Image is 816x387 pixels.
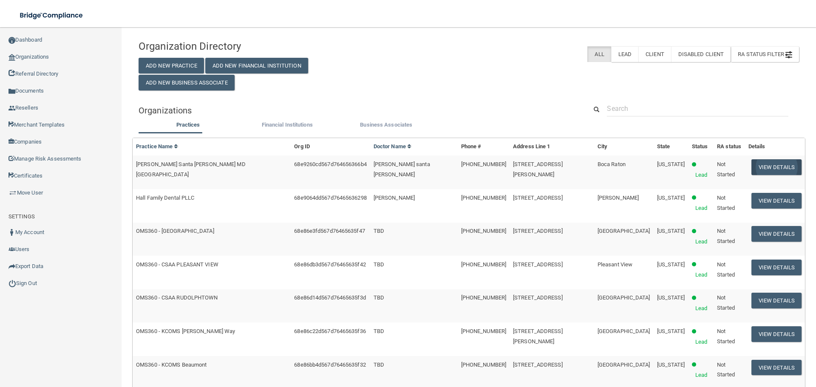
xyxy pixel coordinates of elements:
span: TBD [374,328,384,334]
span: [GEOGRAPHIC_DATA] [598,328,650,334]
span: [PHONE_NUMBER] [461,328,506,334]
span: [PERSON_NAME] santa [PERSON_NAME] [374,161,430,178]
span: TBD [374,294,384,301]
img: icon-filter@2x.21656d0b.png [785,51,792,58]
label: Client [638,46,671,62]
label: All [587,46,611,62]
button: Add New Financial Institution [205,58,308,73]
span: [PHONE_NUMBER] [461,161,506,167]
span: 68e86e3fd567d76465635f47 [294,228,365,234]
button: View Details [751,293,802,308]
li: Financial Institutions [238,120,337,132]
span: Financial Institutions [262,121,313,128]
span: [STREET_ADDRESS] [513,261,563,268]
img: ic_dashboard_dark.d01f4a41.png [8,37,15,44]
button: Add New Practice [139,58,204,73]
span: Not Started [717,261,735,278]
button: View Details [751,226,802,242]
label: SETTINGS [8,212,35,222]
img: ic_user_dark.df1a06c3.png [8,229,15,236]
th: State [654,138,688,155]
th: Details [745,138,805,155]
span: [PERSON_NAME] [374,195,415,201]
span: RA Status Filter [738,51,792,57]
img: icon-documents.8dae5593.png [8,88,15,95]
span: [US_STATE] [657,362,685,368]
button: View Details [751,260,802,275]
span: TBD [374,228,384,234]
img: icon-users.e205127d.png [8,246,15,253]
span: [GEOGRAPHIC_DATA] [598,362,650,368]
a: Practice Name [136,143,178,150]
input: Search [607,101,788,116]
span: [PHONE_NUMBER] [461,362,506,368]
img: briefcase.64adab9b.png [8,189,17,197]
span: Not Started [717,228,735,244]
h5: Organizations [139,106,575,115]
p: Lead [695,203,707,213]
span: TBD [374,362,384,368]
span: OMS360 - KCOMS [PERSON_NAME] Way [136,328,235,334]
span: OMS360 - CSAA PLEASANT VIEW [136,261,218,268]
span: OMS360 - KCOMS Beaumont [136,362,207,368]
span: [STREET_ADDRESS] [513,228,563,234]
span: 68e86d14d567d76465635f3d [294,294,365,301]
span: TBD [374,261,384,268]
span: [GEOGRAPHIC_DATA] [598,294,650,301]
a: Doctor Name [374,143,412,150]
th: RA status [714,138,745,155]
button: View Details [751,193,802,209]
span: 68e9064dd567d76465636298 [294,195,366,201]
span: Not Started [717,328,735,345]
label: Lead [611,46,638,62]
span: [US_STATE] [657,294,685,301]
span: Pleasant View [598,261,632,268]
button: View Details [751,360,802,376]
span: 68e9260cd567d764656366b4 [294,161,366,167]
span: [STREET_ADDRESS] [513,362,563,368]
th: Status [688,138,714,155]
p: Lead [695,270,707,280]
span: [STREET_ADDRESS][PERSON_NAME] [513,161,563,178]
img: organization-icon.f8decf85.png [8,54,15,61]
span: 68e86c22d567d76465635f36 [294,328,365,334]
span: Not Started [717,294,735,311]
p: Lead [695,303,707,314]
th: Phone # [458,138,510,155]
label: Financial Institutions [242,120,332,130]
span: [US_STATE] [657,261,685,268]
span: Not Started [717,161,735,178]
th: Org ID [291,138,370,155]
th: City [594,138,654,155]
span: [PERSON_NAME] Santa [PERSON_NAME] MD [GEOGRAPHIC_DATA] [136,161,246,178]
h4: Organization Directory [139,41,350,52]
span: [GEOGRAPHIC_DATA] [598,228,650,234]
span: [US_STATE] [657,328,685,334]
span: [STREET_ADDRESS] [513,195,563,201]
span: [STREET_ADDRESS][PERSON_NAME] [513,328,563,345]
span: [PHONE_NUMBER] [461,228,506,234]
span: Hall Family Dental PLLC [136,195,194,201]
label: Disabled Client [671,46,731,62]
span: Business Associates [360,121,412,128]
p: Lead [695,370,707,380]
th: Address Line 1 [510,138,594,155]
span: Boca Raton [598,161,626,167]
span: [US_STATE] [657,195,685,201]
span: Practices [176,121,200,128]
p: Lead [695,337,707,347]
span: [PHONE_NUMBER] [461,294,506,301]
span: 68e86db3d567d76465635f42 [294,261,365,268]
span: 68e86bb4d567d76465635f32 [294,362,365,368]
p: Lead [695,237,707,247]
p: Lead [695,170,707,180]
label: Business Associates [341,120,431,130]
label: Practices [143,120,233,130]
img: ic_power_dark.7ecde6b1.png [8,280,16,287]
span: [PERSON_NAME] [598,195,639,201]
img: icon-export.b9366987.png [8,263,15,270]
img: bridge_compliance_login_screen.278c3ca4.svg [13,7,91,24]
span: OMS360 - CSAA RUDOLPHTOWN [136,294,218,301]
button: View Details [751,326,802,342]
button: View Details [751,159,802,175]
